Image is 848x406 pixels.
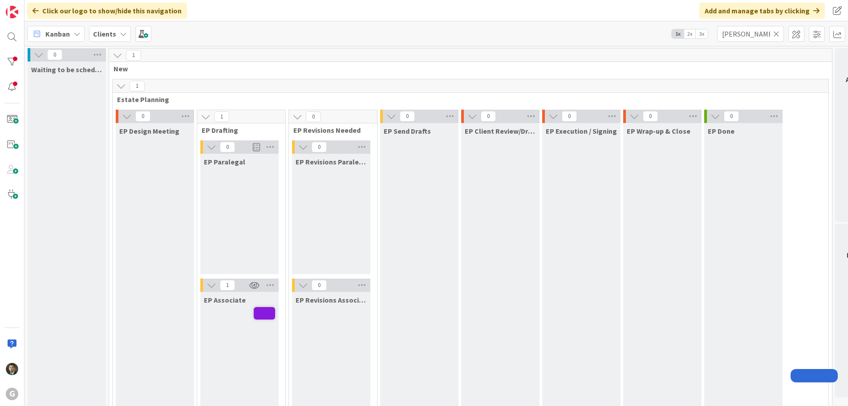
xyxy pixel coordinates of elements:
[643,111,658,122] span: 0
[684,29,696,38] span: 2x
[47,49,62,60] span: 0
[562,111,577,122] span: 0
[126,50,141,61] span: 1
[312,280,327,291] span: 0
[202,126,274,135] span: EP Drafting
[114,64,821,73] span: New
[627,127,690,135] span: EP Wrap-up & Close
[312,142,327,152] span: 0
[699,3,825,19] div: Add and manage tabs by clicking
[135,111,150,122] span: 0
[204,295,246,304] span: EP Associate
[220,280,235,291] span: 1
[546,127,617,135] span: EP Execution / Signing
[717,26,784,42] input: Quick Filter...
[6,388,18,400] div: G
[293,126,366,135] span: EP Revisions Needed
[45,29,70,39] span: Kanban
[130,81,145,91] span: 1
[384,127,431,135] span: EP Send Drafts
[6,363,18,375] img: CG
[31,65,102,74] span: Waiting to be scheduled
[465,127,536,135] span: EP Client Review/Draft Review Meeting
[400,111,415,122] span: 0
[306,111,321,122] span: 0
[117,95,817,104] span: Estate Planning
[214,111,229,122] span: 1
[696,29,708,38] span: 3x
[708,127,734,135] span: EP Done
[724,111,739,122] span: 0
[93,29,116,38] b: Clients
[204,157,245,166] span: EP Paralegal
[220,142,235,152] span: 0
[27,3,187,19] div: Click our logo to show/hide this navigation
[296,295,367,304] span: EP Revisions Associate
[296,157,367,166] span: EP Revisions Paralegal
[481,111,496,122] span: 0
[6,6,18,18] img: Visit kanbanzone.com
[119,127,179,135] span: EP Design Meeting
[672,29,684,38] span: 1x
